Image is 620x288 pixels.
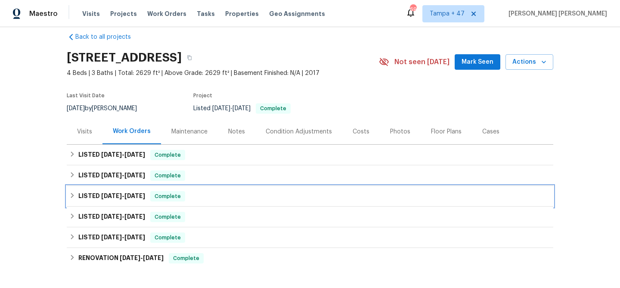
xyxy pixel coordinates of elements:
span: [DATE] [124,234,145,240]
span: Mark Seen [462,57,493,68]
div: LISTED [DATE]-[DATE]Complete [67,186,553,207]
span: Geo Assignments [269,9,325,18]
span: - [101,152,145,158]
span: [DATE] [101,214,122,220]
span: [DATE] [124,193,145,199]
button: Copy Address [182,50,197,65]
div: Notes [228,127,245,136]
div: Floor Plans [431,127,462,136]
span: [DATE] [101,172,122,178]
span: Not seen [DATE] [394,58,449,66]
span: [DATE] [101,152,122,158]
h6: LISTED [78,212,145,222]
div: Cases [482,127,499,136]
div: Costs [353,127,369,136]
span: Listed [193,105,291,111]
div: Condition Adjustments [266,127,332,136]
h6: RENOVATION [78,253,164,263]
div: LISTED [DATE]-[DATE]Complete [67,207,553,227]
span: Project [193,93,212,98]
div: LISTED [DATE]-[DATE]Complete [67,145,553,165]
span: Complete [151,171,184,180]
button: Actions [505,54,553,70]
span: [PERSON_NAME] [PERSON_NAME] [505,9,607,18]
span: - [212,105,251,111]
span: Complete [151,213,184,221]
div: LISTED [DATE]-[DATE]Complete [67,165,553,186]
div: Visits [77,127,92,136]
div: 694 [410,5,416,14]
span: Visits [82,9,100,18]
span: Last Visit Date [67,93,105,98]
span: Complete [151,151,184,159]
span: [DATE] [67,105,85,111]
span: [DATE] [124,214,145,220]
span: [DATE] [143,255,164,261]
a: Back to all projects [67,33,149,41]
span: Complete [151,233,184,242]
div: by [PERSON_NAME] [67,103,147,114]
span: - [101,172,145,178]
span: Tasks [197,11,215,17]
span: Maestro [29,9,58,18]
span: Actions [512,57,546,68]
h6: LISTED [78,150,145,160]
span: [DATE] [212,105,230,111]
span: Projects [110,9,137,18]
span: Properties [225,9,259,18]
span: Complete [170,254,203,263]
span: [DATE] [124,152,145,158]
span: [DATE] [101,234,122,240]
div: LISTED [DATE]-[DATE]Complete [67,227,553,248]
span: 4 Beds | 3 Baths | Total: 2629 ft² | Above Grade: 2629 ft² | Basement Finished: N/A | 2017 [67,69,379,77]
button: Mark Seen [455,54,500,70]
span: - [101,193,145,199]
h6: LISTED [78,191,145,201]
h2: [STREET_ADDRESS] [67,53,182,62]
span: Complete [257,106,290,111]
div: Photos [390,127,410,136]
h6: LISTED [78,170,145,181]
span: Complete [151,192,184,201]
span: [DATE] [101,193,122,199]
span: [DATE] [124,172,145,178]
span: [DATE] [232,105,251,111]
span: - [120,255,164,261]
span: - [101,214,145,220]
div: RENOVATION [DATE]-[DATE]Complete [67,248,553,269]
span: [DATE] [120,255,140,261]
h6: LISTED [78,232,145,243]
span: - [101,234,145,240]
span: Work Orders [147,9,186,18]
div: Maintenance [171,127,208,136]
div: Work Orders [113,127,151,136]
span: Tampa + 47 [430,9,465,18]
